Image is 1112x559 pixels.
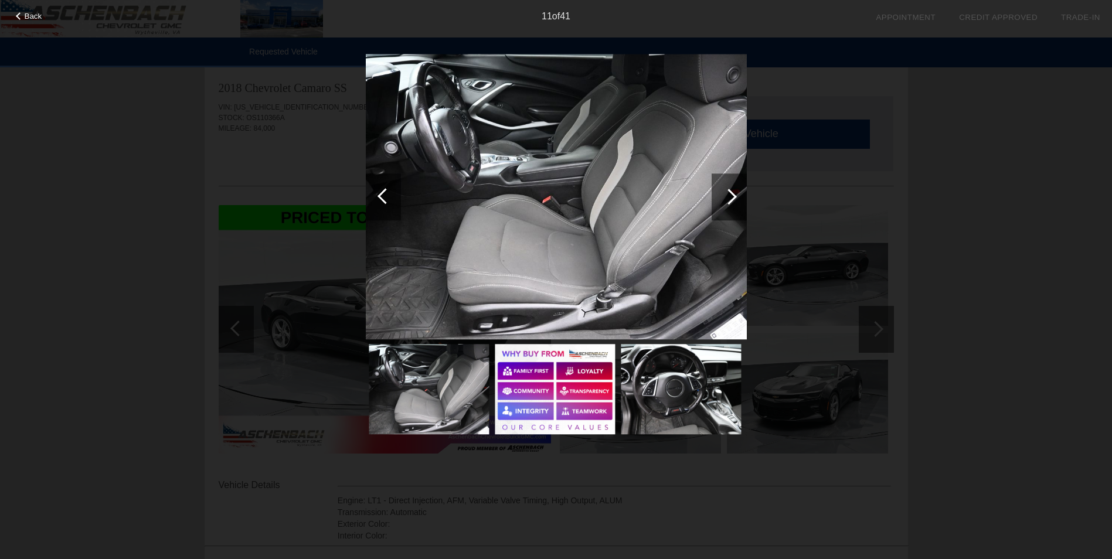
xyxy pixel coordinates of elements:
[366,54,747,339] img: 210ac529-1c36-4382-9f1a-2f7435581880.jpg
[1061,13,1100,22] a: Trade-In
[25,12,42,21] span: Back
[495,344,615,434] img: 54b59fe8-a9eb-4a47-8f4f-43c3c6aae22e.jpg
[959,13,1038,22] a: Credit Approved
[369,344,489,434] img: 210ac529-1c36-4382-9f1a-2f7435581880.jpg
[560,11,570,21] span: 41
[621,344,741,434] img: 46ee2c2c-6975-4651-8019-644b4449daea.jpg
[876,13,936,22] a: Appointment
[542,11,552,21] span: 11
